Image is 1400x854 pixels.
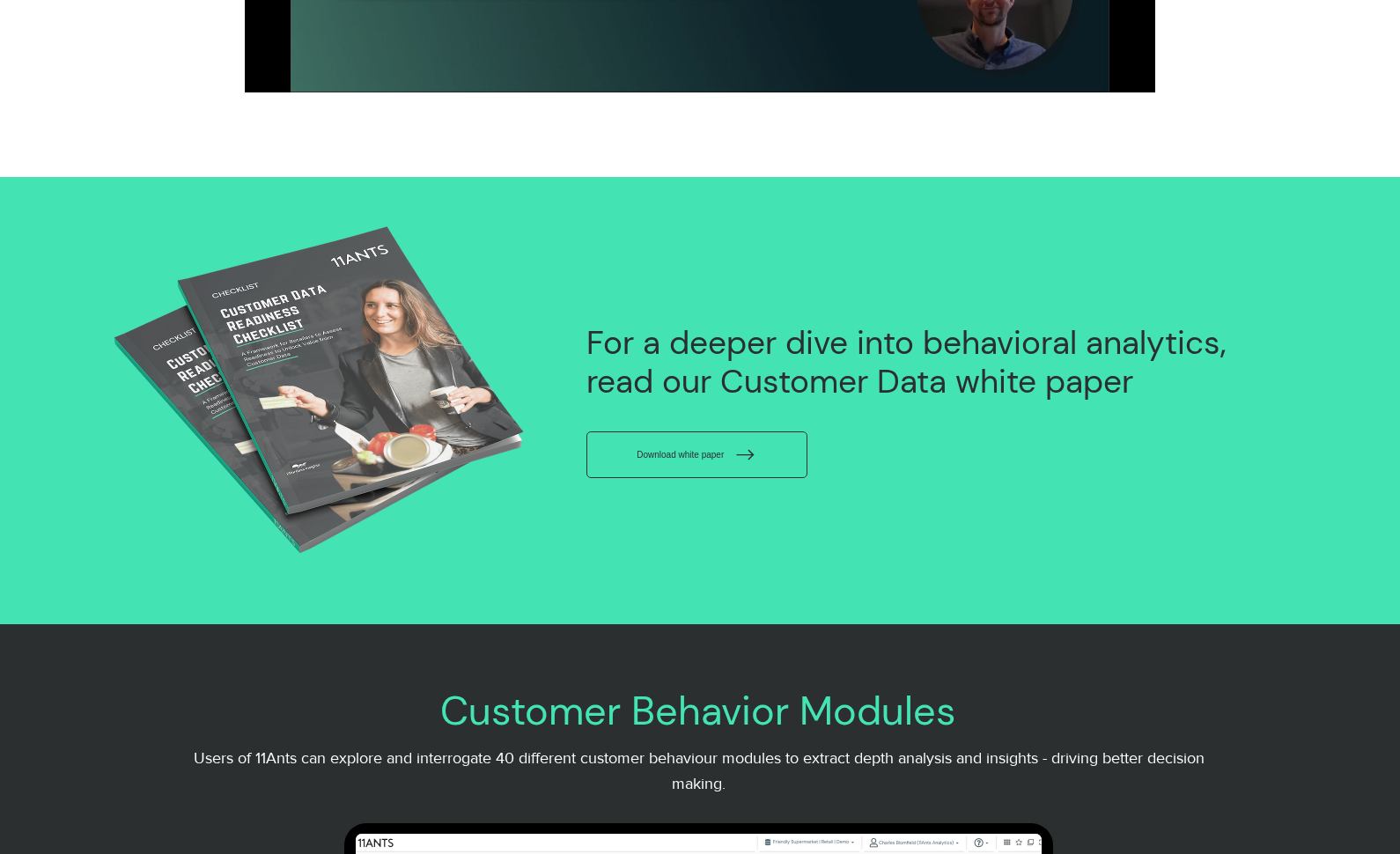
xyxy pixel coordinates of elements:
[167,746,1230,797] p: Users of 11Ants can explore and interrogate 40 different customer behaviour modules to extract de...
[586,321,1227,402] span: For a deeper dive into behavioral analytics, read our Customer Data white paper
[75,216,564,586] img: Customer Data Readiness Checklist.png
[586,431,807,478] a: Download white paper
[440,685,956,737] span: Customer Behavior Modules
[637,450,724,460] span: Download white paper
